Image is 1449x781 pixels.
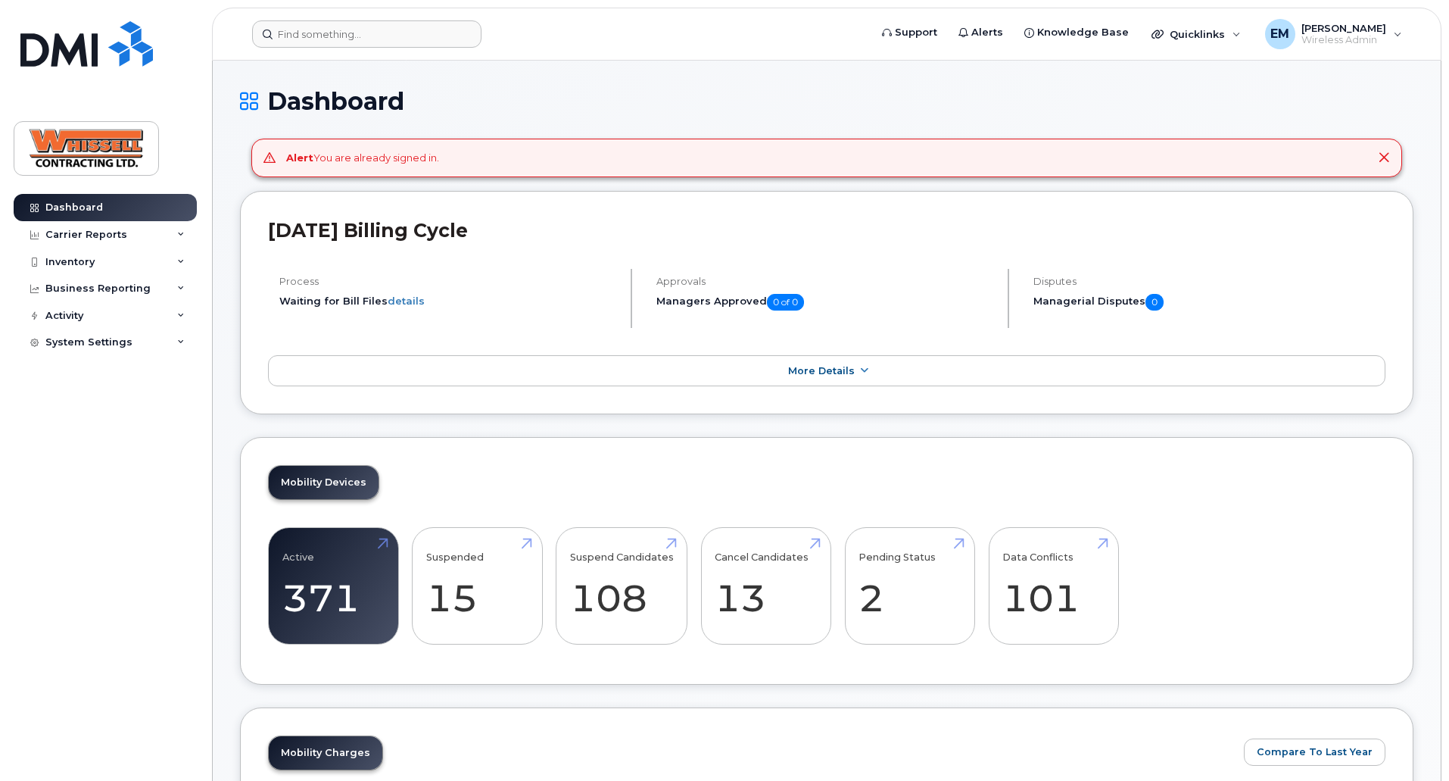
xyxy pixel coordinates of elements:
h2: [DATE] Billing Cycle [268,219,1385,242]
a: Suspend Candidates 108 [570,536,674,636]
div: You are already signed in. [286,151,439,165]
span: Compare To Last Year [1257,745,1373,759]
button: Compare To Last Year [1244,739,1385,766]
a: Data Conflicts 101 [1002,536,1105,636]
span: 0 of 0 [767,294,804,311]
a: details [388,295,425,307]
strong: Alert [286,152,313,164]
span: More Details [788,365,855,376]
a: Cancel Candidates 13 [715,536,817,636]
a: Active 371 [282,536,385,636]
a: Suspended 15 [426,536,528,636]
a: Mobility Devices [269,466,379,499]
a: Mobility Charges [269,736,382,770]
h5: Managerial Disputes [1033,294,1385,311]
h1: Dashboard [240,88,1413,114]
li: Waiting for Bill Files [279,294,618,308]
h5: Managers Approved [656,294,995,311]
a: Pending Status 2 [858,536,961,636]
h4: Approvals [656,276,995,287]
h4: Disputes [1033,276,1385,287]
span: 0 [1145,294,1164,311]
h4: Process [279,276,618,287]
